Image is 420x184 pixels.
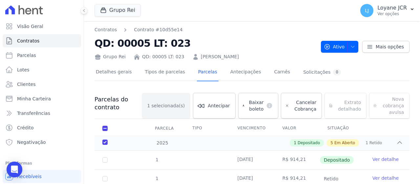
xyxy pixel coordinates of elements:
[184,121,229,135] th: Tipo
[3,78,81,91] a: Clientes
[17,81,35,88] span: Clientes
[17,23,43,30] span: Visão Geral
[94,95,142,111] h3: Parcelas do contrato
[142,53,184,60] a: QD: 00005 LT: 023
[3,92,81,105] a: Minha Carteira
[372,156,399,163] a: Ver detalhe
[17,66,30,73] span: Lotes
[17,38,39,44] span: Contratos
[229,121,274,135] th: Vencimento
[333,69,341,75] div: 0
[302,64,342,81] a: Solicitações0
[3,49,81,62] a: Parcelas
[365,8,369,13] span: LJ
[17,95,51,102] span: Minha Carteira
[17,173,42,180] span: Recebíveis
[3,121,81,134] a: Crédito
[273,64,291,81] a: Carnês
[334,140,355,146] span: Em Aberto
[193,93,235,118] a: Antecipar
[147,122,182,135] div: Parcela
[3,63,81,76] a: Lotes
[94,64,133,81] a: Detalhes gerais
[303,69,341,75] div: Solicitações
[320,121,365,135] th: Situação
[229,64,262,81] a: Antecipações
[320,156,354,164] span: Depositado
[3,170,81,183] a: Recebíveis
[324,41,345,53] span: Ativo
[330,140,333,146] span: 5
[155,176,158,181] span: 1
[3,20,81,33] a: Visão Geral
[377,11,407,16] p: Ver opções
[294,140,296,146] span: 1
[144,64,186,81] a: Tipos de parcelas
[362,41,409,53] a: Mais opções
[321,41,359,53] button: Ativo
[134,26,182,33] a: Contrato #10d55e14
[17,139,46,145] span: Negativação
[102,176,108,181] input: Só é possível selecionar pagamentos em aberto
[229,151,274,169] td: [DATE]
[355,1,420,20] button: LJ Loyane JCR Ver opções
[376,43,404,50] span: Mais opções
[292,99,316,112] span: Cancelar Cobrança
[298,140,320,146] span: Depositado
[377,5,407,11] p: Loyane JCR
[372,175,399,181] a: Ver detalhe
[102,157,108,163] input: Só é possível selecionar pagamentos em aberto
[17,52,36,59] span: Parcelas
[3,34,81,47] a: Contratos
[94,26,183,33] nav: Breadcrumb
[3,107,81,120] a: Transferências
[94,26,316,33] nav: Breadcrumb
[369,140,382,146] span: Retido
[208,102,230,109] span: Antecipar
[366,140,368,146] span: 1
[94,4,141,16] button: Grupo Rei
[197,64,219,81] a: Parcelas
[201,53,239,60] a: [PERSON_NAME]
[152,102,185,109] span: selecionada(s)
[7,162,22,177] div: Open Intercom Messenger
[94,26,117,33] a: Contratos
[275,151,320,169] td: R$ 914,21
[3,136,81,149] a: Negativação
[5,159,78,167] div: Plataformas
[147,102,150,109] span: 1
[275,121,320,135] th: Valor
[155,157,158,162] span: 1
[17,124,34,131] span: Crédito
[94,36,316,51] h2: QD: 00005 LT: 023
[17,110,50,117] span: Transferências
[320,175,343,183] span: Retido
[94,53,126,60] div: Grupo Rei
[281,93,322,118] a: Cancelar Cobrança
